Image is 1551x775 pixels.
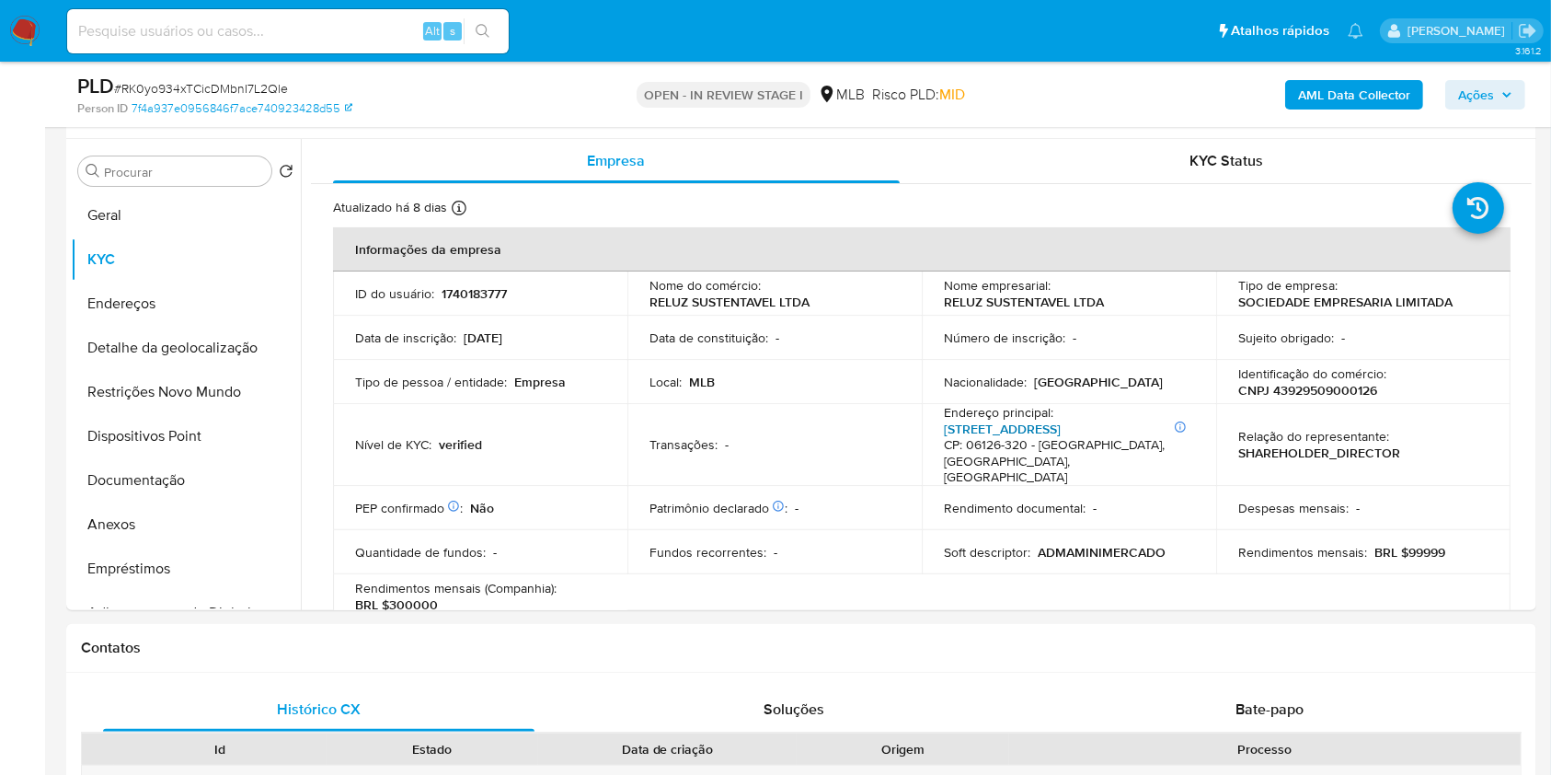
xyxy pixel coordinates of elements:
p: Data de constituição : [649,330,768,346]
div: Id [127,740,314,758]
button: Procurar [86,164,100,179]
span: Ações [1458,80,1494,110]
p: BRL $300000 [355,596,438,613]
a: [STREET_ADDRESS] [944,420,1061,438]
p: verified [439,436,482,453]
p: Fundos recorrentes : [649,544,766,561]
p: - [493,544,497,561]
span: KYC Status [1189,150,1263,171]
span: Atalhos rápidos [1231,21,1329,40]
p: OPEN - IN REVIEW STAGE I [637,82,810,108]
span: Alt [425,22,440,40]
input: Procurar [104,164,264,180]
p: Rendimentos mensais (Companhia) : [355,580,557,596]
button: Dispositivos Point [71,414,301,458]
p: Número de inscrição : [944,330,1065,346]
button: Detalhe da geolocalização [71,326,301,370]
p: Rendimento documental : [944,500,1086,516]
p: ID do usuário : [355,285,434,302]
p: - [774,544,777,561]
p: Empresa [514,374,566,390]
p: Sujeito obrigado : [1238,330,1334,346]
span: Risco PLD: [872,85,965,105]
span: Bate-papo [1235,699,1304,720]
a: Sair [1518,21,1537,40]
p: Local : [649,374,682,390]
button: Empréstimos [71,547,301,591]
b: AML Data Collector [1298,80,1410,110]
p: Relação do representante : [1238,428,1389,445]
span: s [450,22,455,40]
a: Notificações [1348,23,1363,39]
p: - [1073,330,1076,346]
input: Pesquise usuários ou casos... [67,19,509,43]
span: Soluções [764,699,824,720]
p: Tipo de empresa : [1238,277,1338,294]
p: Nome empresarial : [944,277,1051,294]
span: MID [939,84,965,105]
div: Data de criação [551,740,784,758]
p: Quantidade de fundos : [355,544,486,561]
div: Origem [810,740,996,758]
p: Rendimentos mensais : [1238,544,1367,561]
p: - [1341,330,1345,346]
p: MLB [689,374,715,390]
p: - [1356,500,1360,516]
button: Documentação [71,458,301,503]
p: 1740183777 [442,285,507,302]
p: Tipo de pessoa / entidade : [355,374,507,390]
a: 7f4a937e0956846f7ace740923428d55 [132,100,352,117]
button: Retornar ao pedido padrão [279,164,293,184]
button: Anexos [71,503,301,547]
button: Endereços [71,282,301,326]
th: Informações da empresa [333,227,1511,272]
button: Ações [1445,80,1525,110]
p: Atualizado há 8 dias [333,199,447,216]
p: - [1093,500,1097,516]
div: MLB [818,85,865,105]
p: SHAREHOLDER_DIRECTOR [1238,445,1400,461]
p: ADMAMINIMERCADO [1038,544,1166,561]
b: Person ID [77,100,128,117]
p: Soft descriptor : [944,544,1030,561]
div: Processo [1022,740,1508,758]
p: [DATE] [464,330,502,346]
span: Empresa [587,150,645,171]
button: Geral [71,193,301,237]
span: # RK0yo934xTCicDMbnI7L2Qle [114,79,288,98]
p: sara.carvalhaes@mercadopago.com.br [1407,22,1511,40]
p: Nacionalidade : [944,374,1027,390]
p: - [775,330,779,346]
p: - [795,500,798,516]
p: RELUZ SUSTENTAVEL LTDA [649,294,810,310]
p: BRL $99999 [1374,544,1445,561]
p: - [725,436,729,453]
b: PLD [77,71,114,100]
p: [GEOGRAPHIC_DATA] [1034,374,1163,390]
p: Despesas mensais : [1238,500,1349,516]
p: Não [470,500,494,516]
div: Estado [339,740,526,758]
span: 3.161.2 [1515,43,1542,58]
p: Transações : [649,436,718,453]
p: Data de inscrição : [355,330,456,346]
p: Nível de KYC : [355,436,431,453]
button: Adiantamentos de Dinheiro [71,591,301,635]
p: Identificação do comércio : [1238,365,1386,382]
span: Histórico CX [277,699,361,720]
button: AML Data Collector [1285,80,1423,110]
p: Patrimônio declarado : [649,500,787,516]
p: RELUZ SUSTENTAVEL LTDA [944,294,1104,310]
button: KYC [71,237,301,282]
p: Endereço principal : [944,404,1053,421]
p: CNPJ 43929509000126 [1238,382,1377,399]
h4: CP: 06126-320 - [GEOGRAPHIC_DATA], [GEOGRAPHIC_DATA], [GEOGRAPHIC_DATA] [944,437,1187,486]
button: Restrições Novo Mundo [71,370,301,414]
button: search-icon [464,18,501,44]
h1: Contatos [81,639,1522,657]
p: PEP confirmado : [355,500,463,516]
p: Nome do comércio : [649,277,761,294]
p: SOCIEDADE EMPRESARIA LIMITADA [1238,294,1453,310]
